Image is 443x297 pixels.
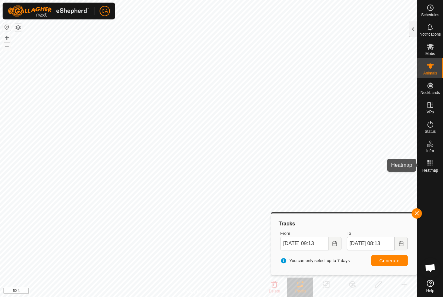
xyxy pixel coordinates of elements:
[417,277,443,295] a: Help
[3,34,11,42] button: +
[420,32,441,36] span: Notifications
[371,255,408,266] button: Generate
[379,258,400,263] span: Generate
[215,289,234,294] a: Contact Us
[278,220,410,228] div: Tracks
[3,42,11,50] button: –
[329,237,341,250] button: Choose Date
[425,52,435,56] span: Mobs
[347,230,408,237] label: To
[426,289,434,293] span: Help
[426,149,434,153] span: Infra
[422,168,438,172] span: Heatmap
[8,5,89,17] img: Gallagher Logo
[426,110,434,114] span: VPs
[425,130,436,133] span: Status
[420,91,440,95] span: Neckbands
[421,13,439,17] span: Schedules
[423,71,437,75] span: Animals
[102,8,108,15] span: CA
[183,289,207,294] a: Privacy Policy
[280,257,350,264] span: You can only select up to 7 days
[3,23,11,31] button: Reset Map
[421,258,440,278] div: Open chat
[280,230,341,237] label: From
[14,24,22,31] button: Map Layers
[395,237,408,250] button: Choose Date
